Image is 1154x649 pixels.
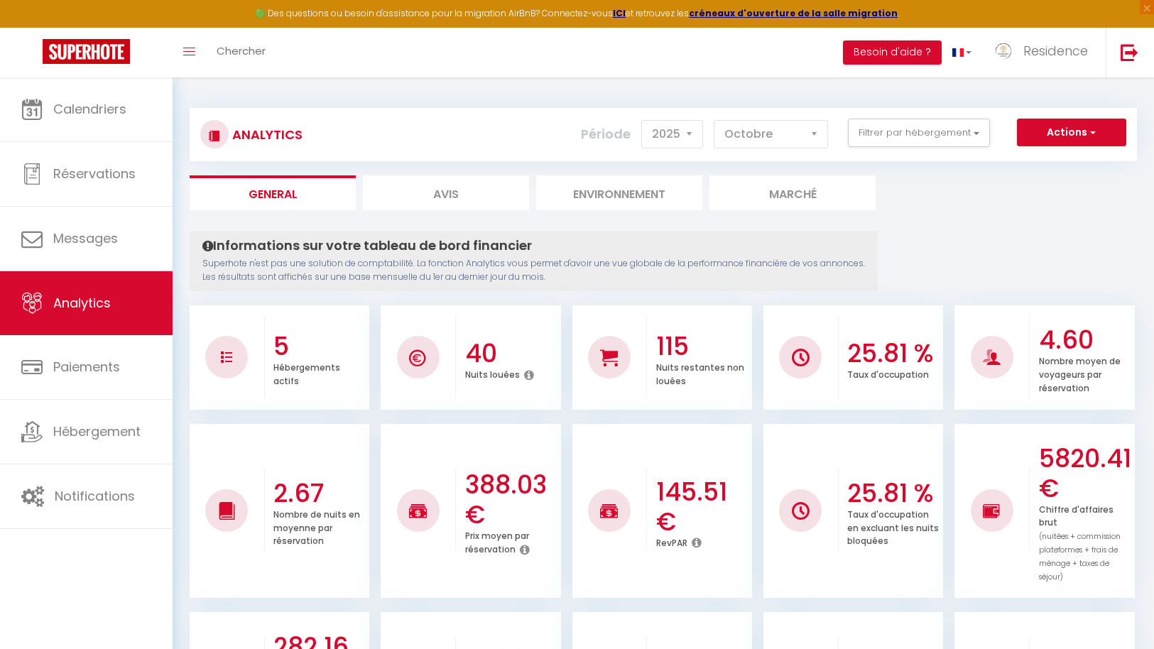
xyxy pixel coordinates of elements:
[55,487,135,505] span: Notifications
[190,175,356,210] li: General
[43,39,130,64] img: Super Booking
[656,534,687,549] p: RevPAR
[229,119,303,151] h3: Analytics
[581,119,631,150] label: Période
[217,43,266,58] span: Chercher
[1039,501,1121,582] p: Chiffre d'affaires brut
[689,7,898,19] a: créneaux d'ouverture de la salle migration
[656,477,749,537] h3: 145.51 €
[53,422,141,440] span: Hébergement
[53,100,126,118] span: Calendriers
[363,175,529,210] li: Avis
[465,527,529,555] p: Prix moyen par réservation
[993,40,1014,62] img: ...
[465,366,520,381] p: Nuits louées
[1023,42,1088,60] span: Residence
[273,332,366,361] h3: 5
[202,257,865,284] p: Superhote n'est pas une solution de comptabilité. La fonction Analytics vous permet d'avoir une v...
[983,502,1001,519] img: NO IMAGE
[847,366,929,381] p: Taux d'occupation
[613,7,626,19] a: ICI
[536,175,702,210] li: Environnement
[847,479,940,508] h3: 25.81 %
[847,506,939,547] p: Taux d'occupation en excluant les nuits bloquées
[202,238,865,253] h4: Informations sur votre tableau de bord financier
[53,294,111,312] span: Analytics
[847,339,940,369] h3: 25.81 %
[1094,585,1143,638] iframe: Chat
[792,502,810,520] img: NO IMAGE
[709,175,876,210] li: Marché
[53,165,136,182] span: Réservations
[465,470,557,530] h3: 388.03 €
[1039,325,1131,355] h3: 4.60
[1039,352,1121,394] p: Nombre moyen de voyageurs par réservation
[656,359,744,387] p: Nuits restantes non louées
[1121,43,1138,61] img: logout
[656,332,749,361] h3: 115
[848,119,990,147] button: Filtrer par hébergement
[53,358,120,376] span: Paiements
[1017,119,1126,147] button: Actions
[221,351,232,363] img: NO IMAGE
[53,229,118,247] span: Messages
[843,40,942,65] button: Besoin d'aide ?
[1039,531,1121,582] span: (nuitées + commission plateformes + frais de ménage + taxes de séjour)
[982,28,1106,77] a: ... Residence
[206,28,276,77] a: Chercher
[1039,444,1131,503] h3: 5820.41 €
[273,479,366,508] h3: 2.67
[273,506,360,547] p: Nombre de nuits en moyenne par réservation
[465,339,557,369] h3: 40
[273,359,340,387] p: Hébergements actifs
